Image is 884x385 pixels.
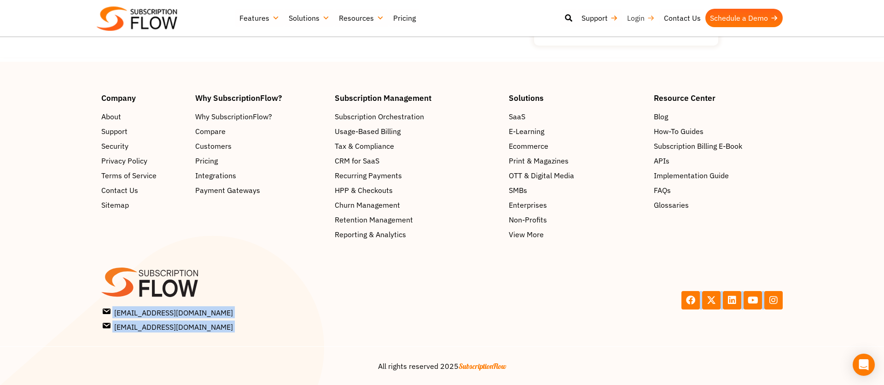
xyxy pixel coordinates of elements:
[103,321,439,332] a: [EMAIL_ADDRESS][DOMAIN_NAME]
[195,155,218,166] span: Pricing
[195,126,226,137] span: Compare
[335,170,500,181] a: Recurring Payments
[509,199,645,210] a: Enterprises
[195,185,260,196] span: Payment Gateways
[195,170,326,181] a: Integrations
[654,155,783,166] a: APIs
[335,155,500,166] a: CRM for SaaS
[509,140,645,152] a: Ecommerce
[654,126,704,137] span: How-To Guides
[509,94,645,102] h4: Solutions
[195,140,326,152] a: Customers
[101,170,157,181] span: Terms of Service
[389,9,420,27] a: Pricing
[654,185,783,196] a: FAQs
[101,155,147,166] span: Privacy Policy
[335,155,379,166] span: CRM for SaaS
[101,111,121,122] span: About
[509,126,544,137] span: E-Learning
[195,170,236,181] span: Integrations
[335,140,500,152] a: Tax & Compliance
[509,170,574,181] span: OTT & Digital Media
[654,111,668,122] span: Blog
[101,185,138,196] span: Contact Us
[195,94,326,102] h4: Why SubscriptionFlow?
[101,126,186,137] a: Support
[459,362,506,371] span: SubscriptionFlow
[335,229,500,240] a: Reporting & Analytics
[509,214,547,225] span: Non-Profits
[334,9,389,27] a: Resources
[509,111,525,122] span: SaaS
[654,170,783,181] a: Implementation Guide
[654,140,742,152] span: Subscription Billing E-Book
[335,185,500,196] a: HPP & Checkouts
[335,229,406,240] span: Reporting & Analytics
[335,111,500,122] a: Subscription Orchestration
[509,229,544,240] span: View More
[654,170,729,181] span: Implementation Guide
[335,140,394,152] span: Tax & Compliance
[195,111,326,122] a: Why SubscriptionFlow?
[335,170,402,181] span: Recurring Payments
[509,126,645,137] a: E-Learning
[195,155,326,166] a: Pricing
[654,111,783,122] a: Blog
[101,111,186,122] a: About
[101,94,186,102] h4: Company
[509,155,569,166] span: Print & Magazines
[101,155,186,166] a: Privacy Policy
[654,185,671,196] span: FAQs
[509,140,548,152] span: Ecommerce
[101,126,128,137] span: Support
[101,170,186,181] a: Terms of Service
[103,306,233,318] span: [EMAIL_ADDRESS][DOMAIN_NAME]
[101,140,128,152] span: Security
[654,155,669,166] span: APIs
[509,111,645,122] a: SaaS
[103,306,439,318] a: [EMAIL_ADDRESS][DOMAIN_NAME]
[101,140,186,152] a: Security
[853,354,875,376] div: Open Intercom Messenger
[335,126,401,137] span: Usage-Based Billing
[654,140,783,152] a: Subscription Billing E-Book
[509,214,645,225] a: Non-Profits
[235,9,284,27] a: Features
[101,268,198,297] img: SF-logo
[195,185,326,196] a: Payment Gateways
[335,94,500,102] h4: Subscription Management
[195,111,272,122] span: Why SubscriptionFlow?
[509,185,527,196] span: SMBs
[195,126,326,137] a: Compare
[335,111,424,122] span: Subscription Orchestration
[509,170,645,181] a: OTT & Digital Media
[195,140,232,152] span: Customers
[101,199,186,210] a: Sitemap
[509,199,547,210] span: Enterprises
[654,94,783,102] h4: Resource Center
[654,199,689,210] span: Glossaries
[335,199,400,210] span: Churn Management
[335,214,500,225] a: Retention Management
[97,6,177,31] img: Subscriptionflow
[103,321,233,332] span: [EMAIL_ADDRESS][DOMAIN_NAME]
[101,199,129,210] span: Sitemap
[335,185,393,196] span: HPP & Checkouts
[335,214,413,225] span: Retention Management
[284,9,334,27] a: Solutions
[705,9,783,27] a: Schedule a Demo
[335,199,500,210] a: Churn Management
[101,361,783,372] center: All rights reserved 2025
[659,9,705,27] a: Contact Us
[622,9,659,27] a: Login
[654,126,783,137] a: How-To Guides
[577,9,622,27] a: Support
[509,229,645,240] a: View More
[509,155,645,166] a: Print & Magazines
[509,185,645,196] a: SMBs
[654,199,783,210] a: Glossaries
[101,185,186,196] a: Contact Us
[335,126,500,137] a: Usage-Based Billing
